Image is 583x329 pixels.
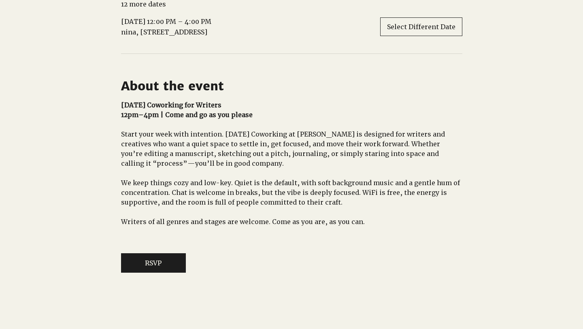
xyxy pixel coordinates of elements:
[121,130,447,167] span: Start your week with intention. [DATE] Coworking at [PERSON_NAME] is designed for writers and cre...
[121,78,462,94] h2: About the event
[380,17,462,36] button: Select Different Date
[121,111,253,119] span: 12pm–4pm | Come and go as you please
[121,101,221,109] span: [DATE] Coworking for Writers
[121,28,367,36] p: nina, [STREET_ADDRESS]
[387,22,455,31] span: Select Different Date
[121,218,365,226] span: Writers of all genres and stages are welcome. Come as you are, as you can.
[121,17,367,26] p: [DATE] 12:00 PM – 4:00 PM
[121,253,186,273] button: RSVP
[121,179,462,206] span: We keep things cozy and low-key. Quiet is the default, with soft background music and a gentle hu...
